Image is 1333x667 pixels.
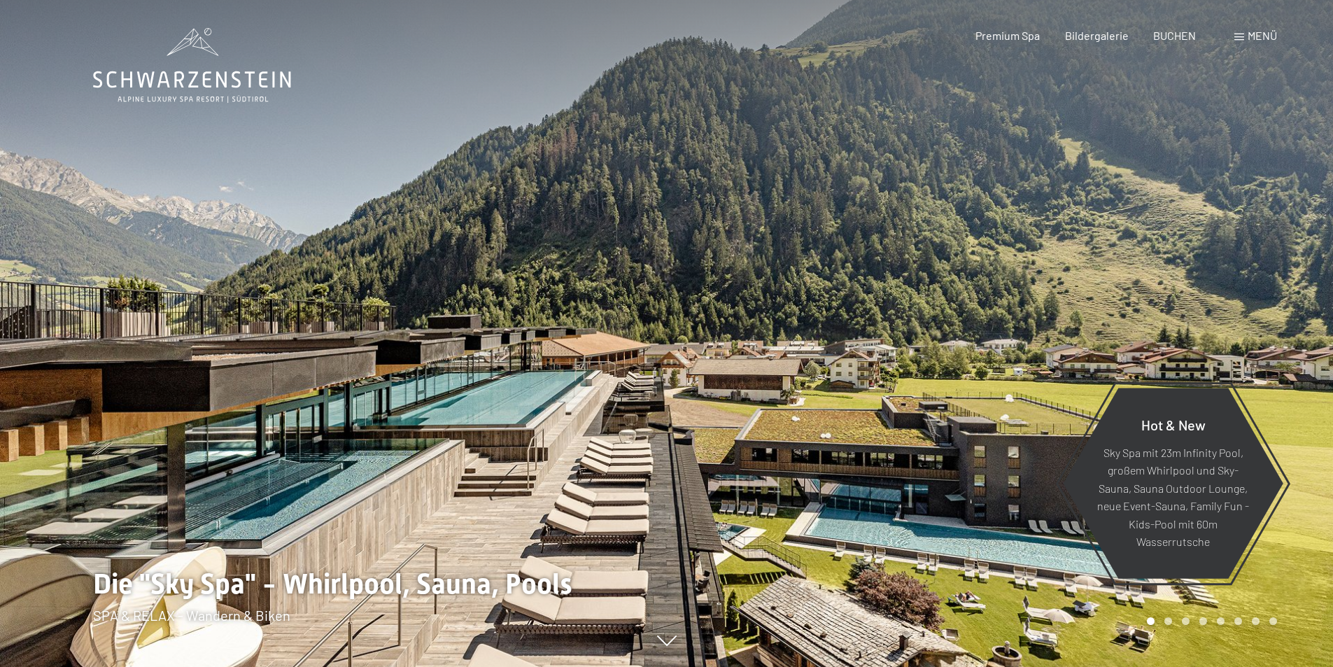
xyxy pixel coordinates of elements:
div: Carousel Page 7 [1252,617,1260,625]
span: Menü [1248,29,1277,42]
a: BUCHEN [1153,29,1196,42]
div: Carousel Page 6 [1234,617,1242,625]
div: Carousel Page 5 [1217,617,1225,625]
a: Hot & New Sky Spa mit 23m Infinity Pool, großem Whirlpool und Sky-Sauna, Sauna Outdoor Lounge, ne... [1062,387,1284,580]
div: Carousel Page 3 [1182,617,1190,625]
div: Carousel Pagination [1142,617,1277,625]
div: Carousel Page 8 [1269,617,1277,625]
div: Carousel Page 1 (Current Slide) [1147,617,1155,625]
p: Sky Spa mit 23m Infinity Pool, großem Whirlpool und Sky-Sauna, Sauna Outdoor Lounge, neue Event-S... [1097,443,1249,551]
span: Hot & New [1141,416,1206,433]
a: Premium Spa [975,29,1040,42]
div: Carousel Page 4 [1199,617,1207,625]
a: Bildergalerie [1065,29,1129,42]
div: Carousel Page 2 [1164,617,1172,625]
